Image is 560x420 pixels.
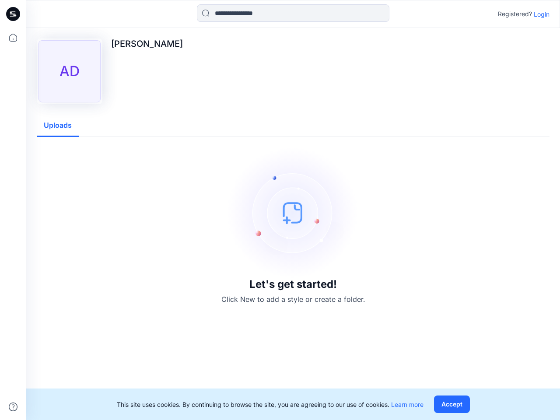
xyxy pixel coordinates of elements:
[221,294,365,304] p: Click New to add a style or create a folder.
[111,38,183,49] p: [PERSON_NAME]
[37,115,79,137] button: Uploads
[434,395,470,413] button: Accept
[534,10,549,19] p: Login
[38,40,101,102] div: AD
[498,9,532,19] p: Registered?
[249,278,337,290] h3: Let's get started!
[117,400,423,409] p: This site uses cookies. By continuing to browse the site, you are agreeing to our use of cookies.
[391,401,423,408] a: Learn more
[227,147,359,278] img: empty-state-image.svg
